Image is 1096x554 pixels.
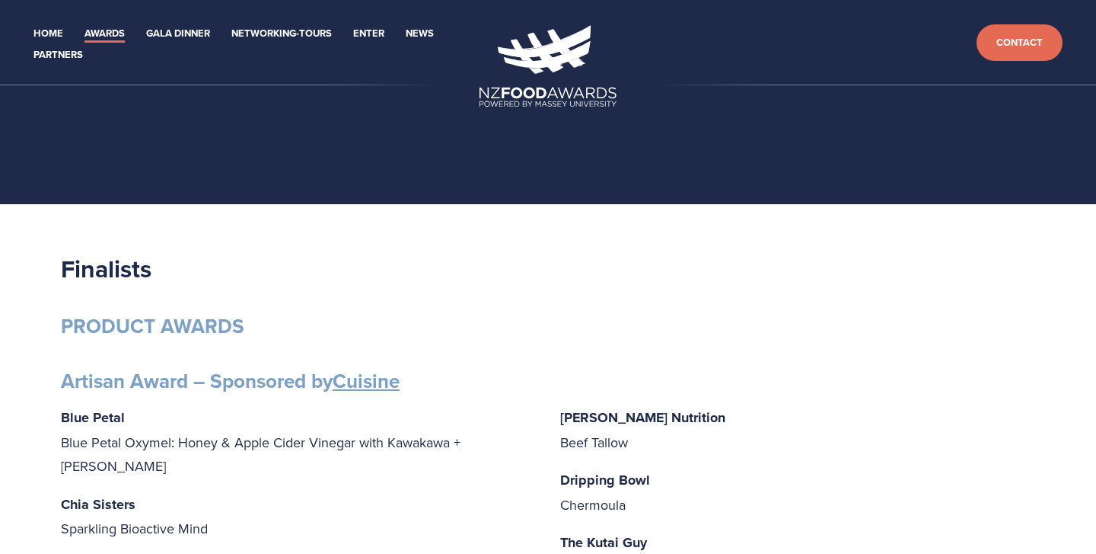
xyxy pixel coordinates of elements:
strong: The Kutai Guy [560,533,647,552]
strong: Chia Sisters [61,495,135,514]
a: Contact [977,24,1063,62]
a: Awards [84,25,125,43]
strong: Artisan Award – Sponsored by [61,367,400,395]
a: Home [33,25,63,43]
a: News [406,25,434,43]
a: Enter [353,25,384,43]
strong: Blue Petal [61,408,125,428]
strong: Dripping Bowl [560,470,650,490]
strong: [PERSON_NAME] Nutrition [560,408,725,428]
strong: PRODUCT AWARDS [61,312,244,341]
p: Sparkling Bioactive Mind [61,492,536,541]
p: Beef Tallow [560,405,1035,454]
a: Partners [33,46,83,64]
a: Cuisine [333,367,400,395]
a: Gala Dinner [146,25,210,43]
p: Blue Petal Oxymel: Honey & Apple Cider Vinegar with Kawakawa + [PERSON_NAME] [61,405,536,479]
strong: Finalists [61,251,151,287]
p: Chermoula [560,468,1035,517]
a: Networking-Tours [231,25,332,43]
